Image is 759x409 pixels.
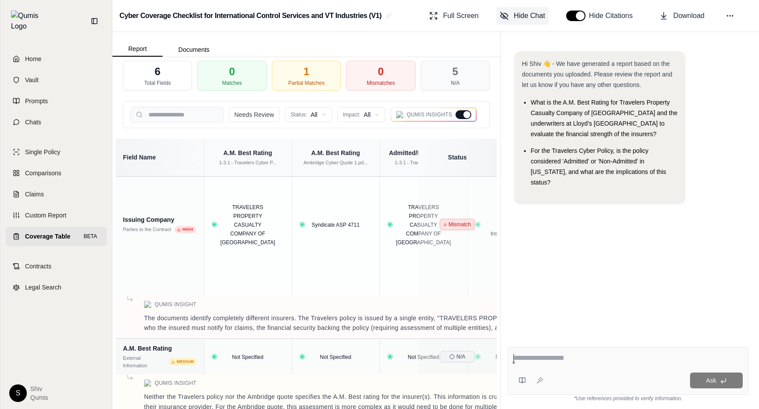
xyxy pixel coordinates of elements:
span: Legal Search [25,283,61,292]
span: Home [25,54,41,63]
span: Prompts [25,97,48,105]
span: Mismatch [440,219,475,230]
span: Qumis Insight [155,301,196,308]
span: Qumis Insight [155,380,196,387]
span: Hide Chat [514,11,545,21]
a: Home [6,49,107,69]
span: N/A [440,351,475,362]
div: A.M. Best Rating [297,148,374,157]
button: Impact:All [337,107,385,122]
a: Claims [6,185,107,204]
img: Qumis Logo [144,380,151,387]
span: All [364,110,371,119]
div: 1-3.1 - Travelers Cyber P... [385,159,462,166]
div: *Use references provided to verify information. [508,395,748,402]
span: Full Screen [443,11,479,21]
div: A.M. Best Rating [123,344,197,353]
span: Custom Report [25,211,66,220]
a: Contracts [6,257,107,276]
h2: Cyber Coverage Checklist for International Control Services and VT Industries (V1) [119,8,382,24]
div: 1-3.1 - Travelers Cyber P... [210,159,286,166]
button: Download [656,7,708,25]
a: Legal Search [6,278,107,297]
a: Comparisons [6,163,107,183]
div: Total Fields [144,80,171,87]
span: High [174,226,195,234]
span: Not Specified [232,354,263,360]
span: BETA [81,232,100,241]
span: Chats [25,118,41,127]
div: Ambridge Cyber Quote 1.pd... [297,159,374,166]
span: Download [673,11,705,21]
span: Hide Citations [589,11,638,21]
span: Syndicate ASP 4711 [311,222,359,228]
img: Qumis Logo [144,301,151,308]
button: Status:All [285,107,332,122]
span: What is the A.M. Best Rating for Travelers Property Casualty Company of [GEOGRAPHIC_DATA] and the... [531,99,677,138]
button: Hide Chat [496,7,549,25]
span: Vault [25,76,39,84]
span: Ask [706,377,716,384]
div: External Information [123,355,165,369]
span: Medium [169,358,196,366]
span: Status: [291,111,307,118]
span: For the Travelers Cyber Policy, is the policy considered 'Admitted' or 'Non-Admitted' in [US_STAT... [531,147,666,186]
div: Partial Matches [288,80,325,87]
div: S [9,384,27,402]
span: Not Specified [320,354,351,360]
th: Field Name [116,139,204,176]
span: Hi Shiv 👋 - We have generated a report based on the documents you uploaded. Please review the rep... [522,60,672,88]
a: Chats [6,112,107,132]
img: Qumis Logo [396,111,403,118]
button: Needs Review [229,107,280,122]
span: Contracts [25,262,51,271]
span: Qumis Insights [407,111,452,118]
a: Single Policy [6,142,107,162]
div: 0 [229,65,235,79]
span: TRAVELERS PROPERTY CASUALTY COMPANY OF [GEOGRAPHIC_DATA] [396,204,451,246]
div: 6 [155,65,160,79]
span: Impact: [343,111,360,118]
th: Status [418,139,497,176]
a: Coverage TableBETA [6,227,107,246]
button: Report [112,42,163,57]
span: Single Policy [25,148,60,156]
div: Parties to the Contract [123,226,171,233]
span: Shiv [30,384,48,393]
span: Not Specified [408,354,439,360]
div: Mismatches [367,80,395,87]
span: Qumis [30,393,48,402]
span: Claims [25,190,44,199]
div: Matches [222,80,242,87]
button: Collapse sidebar [87,14,101,28]
div: 1 [304,65,309,79]
div: N/A [451,80,459,87]
div: Issuing Company [123,215,197,224]
img: Qumis Logo [11,11,44,32]
button: Ask [690,373,743,388]
button: Full Screen [426,7,482,25]
span: All [311,110,318,119]
div: 5 [452,65,458,79]
div: Admitted/Non-Admitted [385,148,462,157]
button: Documents [163,43,225,57]
span: TRAVELERS PROPERTY CASUALTY COMPANY OF [GEOGRAPHIC_DATA] [220,204,275,246]
a: Prompts [6,91,107,111]
span: Coverage Table [25,232,70,241]
span: Comparisons [25,169,61,177]
div: 0 [378,65,383,79]
a: Custom Report [6,206,107,225]
div: A.M. Best Rating [210,148,286,157]
a: Vault [6,70,107,90]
